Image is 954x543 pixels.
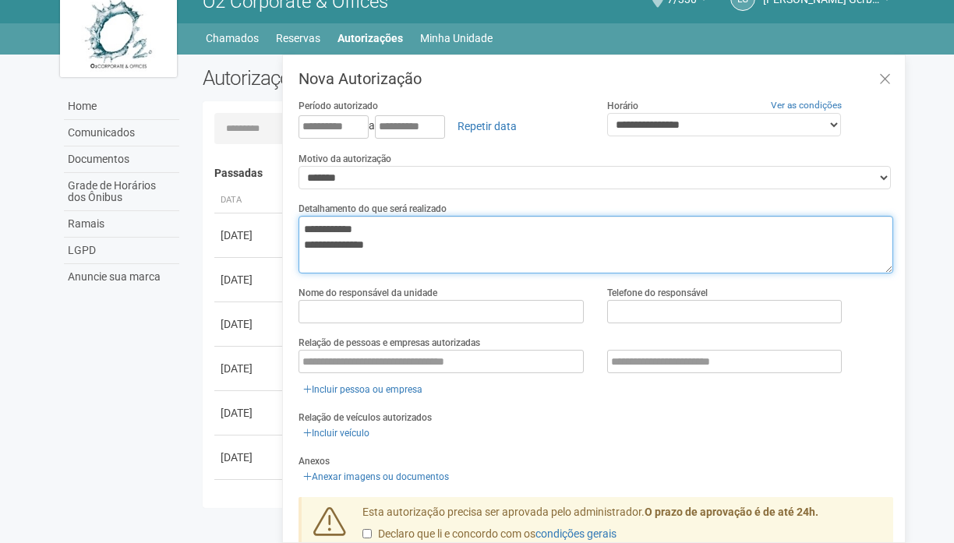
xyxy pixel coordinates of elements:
[337,27,403,49] a: Autorizações
[221,405,278,421] div: [DATE]
[771,100,842,111] a: Ver as condições
[299,454,330,468] label: Anexos
[299,286,437,300] label: Nome do responsável da unidade
[607,99,638,113] label: Horário
[64,93,179,120] a: Home
[362,527,617,542] label: Declaro que li e concordo com os
[299,381,427,398] a: Incluir pessoa ou empresa
[206,27,259,49] a: Chamados
[299,336,480,350] label: Relação de pessoas e empresas autorizadas
[203,66,536,90] h2: Autorizações
[221,361,278,376] div: [DATE]
[64,264,179,290] a: Anuncie sua marca
[64,238,179,264] a: LGPD
[64,120,179,146] a: Comunicados
[64,211,179,238] a: Ramais
[221,272,278,287] div: [DATE]
[362,529,372,538] input: Declaro que li e concordo com oscondições gerais
[299,71,893,86] h3: Nova Autorização
[607,286,708,300] label: Telefone do responsável
[447,113,527,139] a: Repetir data
[299,202,447,216] label: Detalhamento do que será realizado
[221,494,278,510] div: [DATE]
[299,113,585,139] div: a
[535,527,617,540] a: condições gerais
[299,468,454,485] a: Anexar imagens ou documentos
[214,167,882,179] h4: Passadas
[64,173,179,211] a: Grade de Horários dos Ônibus
[64,146,179,173] a: Documentos
[299,99,378,113] label: Período autorizado
[645,506,818,518] strong: O prazo de aprovação é de até 24h.
[221,316,278,332] div: [DATE]
[221,450,278,465] div: [DATE]
[221,227,278,243] div: [DATE]
[214,188,284,213] th: Data
[299,152,391,166] label: Motivo da autorização
[420,27,493,49] a: Minha Unidade
[299,425,374,442] a: Incluir veículo
[276,27,320,49] a: Reservas
[299,411,432,425] label: Relação de veículos autorizados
